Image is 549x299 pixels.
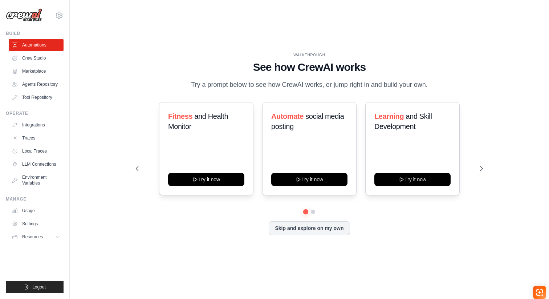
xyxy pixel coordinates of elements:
[9,65,64,77] a: Marketplace
[271,112,344,130] span: social media posting
[22,234,43,240] span: Resources
[271,112,304,120] span: Automate
[374,112,404,120] span: Learning
[136,52,483,58] div: WALKTHROUGH
[6,196,64,202] div: Manage
[187,80,431,90] p: Try a prompt below to see how CrewAI works, or jump right in and build your own.
[374,173,451,186] button: Try it now
[9,158,64,170] a: LLM Connections
[9,231,64,243] button: Resources
[374,112,432,130] span: and Skill Development
[6,110,64,116] div: Operate
[269,221,350,235] button: Skip and explore on my own
[9,171,64,189] a: Environment Variables
[9,119,64,131] a: Integrations
[9,205,64,217] a: Usage
[136,61,483,74] h1: See how CrewAI works
[9,92,64,103] a: Tool Repository
[168,112,228,130] span: and Health Monitor
[9,78,64,90] a: Agents Repository
[9,132,64,144] a: Traces
[6,8,42,22] img: Logo
[168,112,192,120] span: Fitness
[168,173,244,186] button: Try it now
[6,31,64,36] div: Build
[271,173,347,186] button: Try it now
[32,284,46,290] span: Logout
[9,145,64,157] a: Local Traces
[9,218,64,230] a: Settings
[9,39,64,51] a: Automations
[6,281,64,293] button: Logout
[9,52,64,64] a: Crew Studio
